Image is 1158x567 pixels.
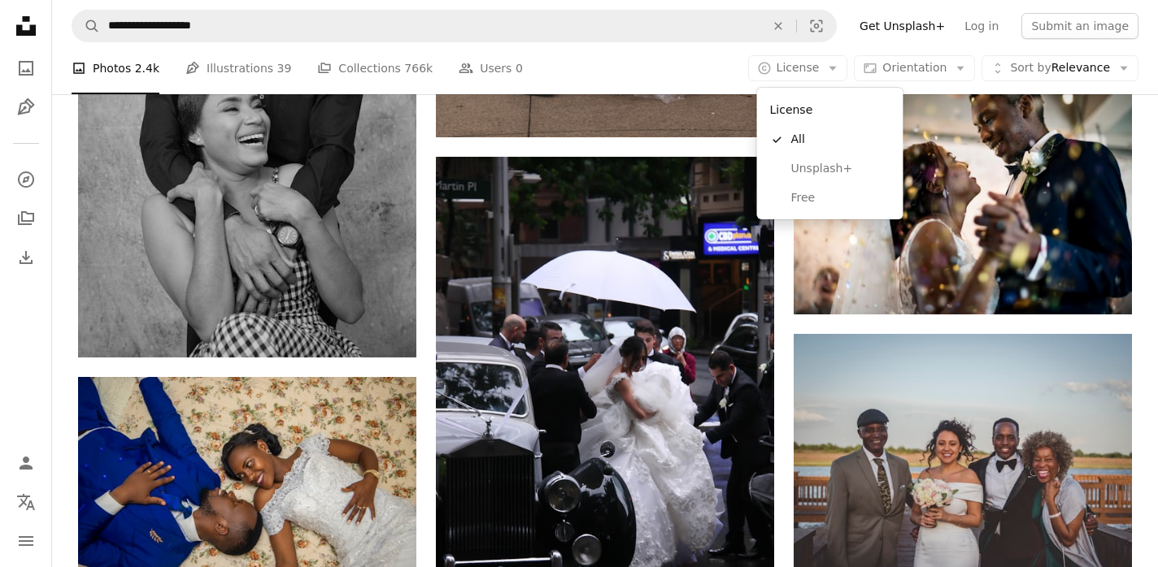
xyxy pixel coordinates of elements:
[791,132,890,148] span: All
[757,88,903,219] div: License
[791,161,890,177] span: Unsplash+
[791,190,890,206] span: Free
[748,55,848,81] button: License
[777,61,820,74] span: License
[854,55,975,81] button: Orientation
[764,94,897,125] div: License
